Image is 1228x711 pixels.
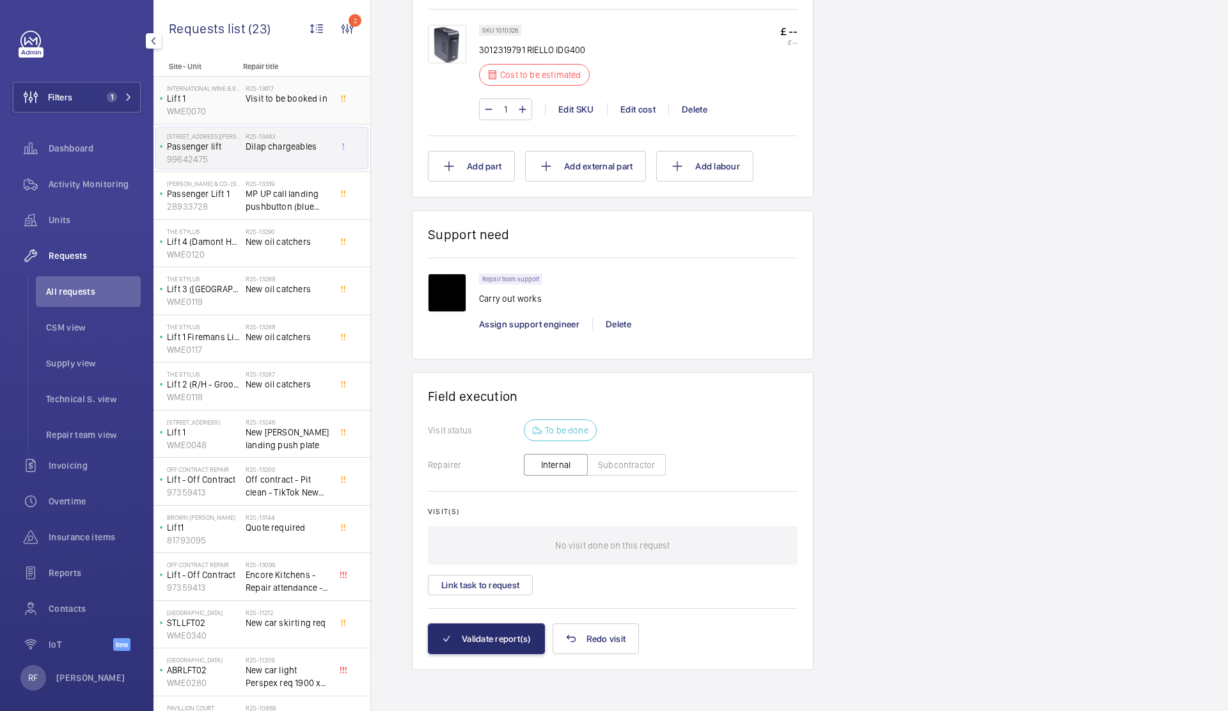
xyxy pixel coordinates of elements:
button: Internal [524,454,588,476]
span: Repair team view [46,428,141,441]
p: 97359413 [167,581,240,594]
p: Lift - Off Contract [167,568,240,581]
p: Lift 1 Firemans Lift (L/H - Groove House) [167,331,240,343]
p: [PERSON_NAME] [56,671,125,684]
button: Add labour [656,151,753,182]
span: 1 [107,92,117,102]
h2: R25-13200 [246,465,330,473]
div: Delete [668,103,720,116]
span: Technical S. view [46,393,141,405]
p: Off Contract Repair [167,465,240,473]
span: Insurance items [49,531,141,543]
p: STLLFT02 [167,616,240,629]
span: Contacts [49,602,141,615]
p: Lift 2 (R/H - Groove House) [167,378,240,391]
h2: R25-13617 [246,84,330,92]
p: Brown [PERSON_NAME] [167,513,240,521]
div: Delete [592,318,644,331]
p: Lift 1 [167,426,240,439]
p: [STREET_ADDRESS] [167,418,240,426]
p: The Stylus [167,275,240,283]
img: 1759932504903-a7e4ade0-98fe-43ae-98ab-a47769cac204 [428,274,466,312]
h2: R25-13099 [246,561,330,568]
span: Requests list [169,20,248,36]
span: New oil catchers [246,283,330,295]
h2: R25-13287 [246,370,330,378]
p: WME0117 [167,343,240,356]
p: £ -- [780,25,798,38]
button: Subcontractor [587,454,666,476]
p: SKU 1010326 [482,28,518,33]
span: New oil catchers [246,331,330,343]
span: All requests [46,285,141,298]
p: Passenger Lift 1 [167,187,240,200]
p: WME0118 [167,391,240,403]
h2: R25-11212 [246,609,330,616]
img: qQenmSLxAhmFPmzbpsxD1937N3-igBhaNM8LFRSx0k3lNIPi.png [428,25,466,63]
p: WME0120 [167,248,240,261]
span: Beta [113,638,130,651]
p: ABRLFT02 [167,664,240,676]
p: WME0048 [167,439,240,451]
h2: R25-13339 [246,180,330,187]
h2: R25-13290 [246,228,330,235]
p: Cost to be estimated [500,68,581,81]
h2: Visit(s) [428,507,798,516]
span: New car light Perspex req 1900 x 300 3mm thickness [246,664,330,689]
span: Off contract - Pit clean - TikTok New office - [STREET_ADDRESS] [246,473,330,499]
span: Supply view [46,357,141,370]
span: Dashboard [49,142,141,155]
button: Link task to request [428,575,533,595]
span: New [PERSON_NAME] landing push plate [246,426,330,451]
p: The Stylus [167,228,240,235]
p: [STREET_ADDRESS][PERSON_NAME] [167,132,240,140]
span: MP UP call landing pushbutton (blue light) 2APNNRE1SA2 [246,187,330,213]
p: To be done [545,424,588,437]
p: WME0280 [167,676,240,689]
p: Off Contract Repair [167,561,240,568]
h2: R25-13288 [246,323,330,331]
h1: Field execution [428,388,798,404]
p: Repair title [243,62,327,71]
span: Quote required [246,521,330,534]
h2: R25-11209 [246,656,330,664]
span: Units [49,214,141,226]
p: 99642475 [167,153,240,166]
span: Dilap chargeables [246,140,330,153]
p: WME0340 [167,629,240,642]
button: Filters1 [13,82,141,113]
span: Filters [48,91,72,104]
h2: R25-13144 [246,513,330,521]
p: Lift 3 ([GEOGRAPHIC_DATA]) [167,283,240,295]
span: Invoicing [49,459,141,472]
p: RF [28,671,38,684]
span: Assign support engineer [479,319,579,329]
p: 81793095 [167,534,240,547]
p: The Stylus [167,323,240,331]
span: Visit to be booked in [246,92,330,105]
p: £ -- [780,38,798,46]
p: Lift 1 [167,92,240,105]
p: Site - Unit [153,62,238,71]
p: Lift - Off Contract [167,473,240,486]
span: Reports [49,566,141,579]
p: [GEOGRAPHIC_DATA] [167,656,240,664]
button: Redo visit [553,623,640,654]
p: 28933728 [167,200,240,213]
span: New oil catchers [246,235,330,248]
span: New oil catchers [246,378,330,391]
span: CSM view [46,321,141,334]
p: Lift1 [167,521,240,534]
button: Validate report(s) [428,623,545,654]
button: Add external part [525,151,646,182]
div: Edit cost [607,103,668,116]
p: Repair team support [482,277,539,281]
h2: R25-13289 [246,275,330,283]
p: 97359413 [167,486,240,499]
p: The Stylus [167,370,240,378]
h2: R25-13463 [246,132,330,140]
p: WME0070 [167,105,240,118]
button: Add part [428,151,515,182]
span: New car skirting req [246,616,330,629]
span: Activity Monitoring [49,178,141,191]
